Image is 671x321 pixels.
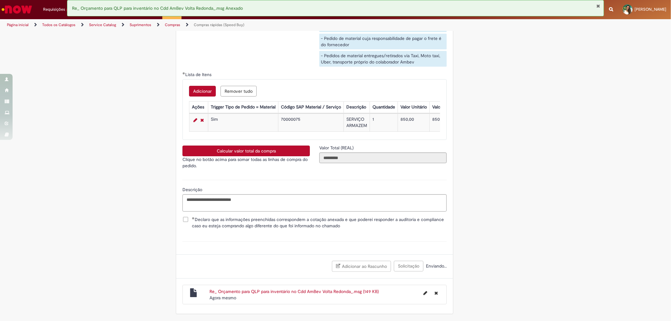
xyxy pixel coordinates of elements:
[319,152,447,163] input: Valor Total (REAL)
[635,7,666,12] span: [PERSON_NAME]
[182,72,185,75] span: Obrigatório Preenchido
[344,114,370,132] td: SERVIÇO ARMAZEM
[5,19,443,31] ul: Trilhas de página
[420,288,431,298] button: Editar nome de arquivo Re_ Orçamento para QLP para inventário no Cdd AmBev Volta Redonda_.msg
[7,22,29,27] a: Página inicial
[192,116,199,124] a: Editar Linha 1
[1,3,33,16] img: ServiceNow
[192,216,447,229] span: Declaro que as informações preenchidas correspondem a cotação anexada e que poderei responder a a...
[210,289,379,294] a: Re_ Orçamento para QLP para inventário no Cdd AmBev Volta Redonda_.msg (149 KB)
[430,114,470,132] td: 850,00
[43,6,65,13] span: Requisições
[192,217,195,219] span: Obrigatório Preenchido
[210,295,236,301] span: Agora mesmo
[194,22,244,27] a: Compras rápidas (Speed Buy)
[398,114,430,132] td: 850,00
[89,22,116,27] a: Service Catalog
[430,102,470,113] th: Valor Total Moeda
[319,34,447,49] div: - Pedido de material cuja responsabilidade de pagar o frete é do fornecedor
[208,114,278,132] td: Sim
[208,102,278,113] th: Trigger Tipo de Pedido = Material
[370,114,398,132] td: 1
[185,72,213,77] span: Lista de Itens
[431,288,442,298] button: Excluir Re_ Orçamento para QLP para inventário no Cdd AmBev Volta Redonda_.msg
[344,102,370,113] th: Descrição
[182,187,204,192] span: Descrição
[596,3,601,8] button: Fechar Notificação
[278,114,344,132] td: 70000075
[425,263,447,269] span: Enviando...
[66,7,73,13] span: 12
[130,22,151,27] a: Suprimentos
[165,22,180,27] a: Compras
[72,5,243,11] span: Re_ Orçamento para QLP para inventário no Cdd AmBev Volta Redonda_.msg Anexado
[189,102,208,113] th: Ações
[42,22,75,27] a: Todos os Catálogos
[370,102,398,113] th: Quantidade
[182,146,310,156] button: Calcular valor total da compra
[398,102,430,113] th: Valor Unitário
[319,51,447,67] div: - Pedidos de material entregues/retirados via Taxi, Moto taxi, Uber, transporte próprio do colabo...
[319,145,355,151] label: Somente leitura - Valor Total (REAL)
[221,86,257,97] button: Remove all rows for Lista de Itens
[182,194,447,211] textarea: Descrição
[189,86,216,97] button: Add a row for Lista de Itens
[199,116,205,124] a: Remover linha 1
[210,295,236,301] time: 29/09/2025 17:03:30
[182,156,310,169] p: Clique no botão acima para somar todas as linhas de compra do pedido.
[278,102,344,113] th: Código SAP Material / Serviço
